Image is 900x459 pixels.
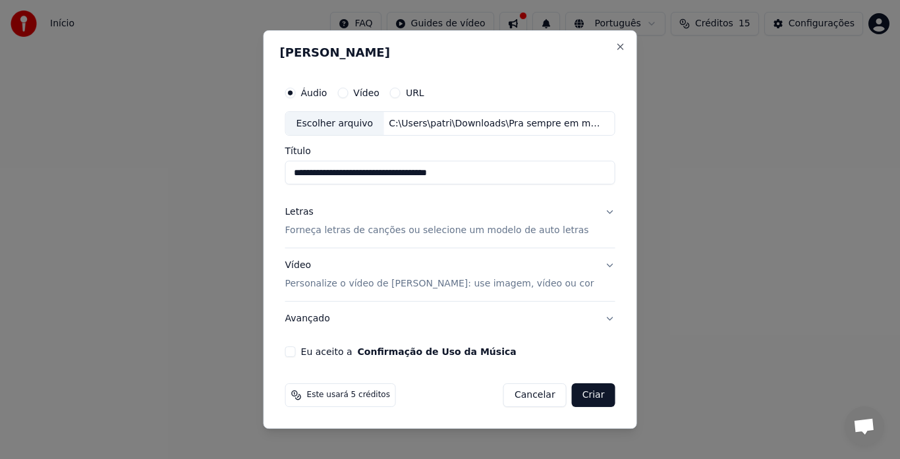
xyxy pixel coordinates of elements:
[285,259,594,291] div: Vídeo
[503,383,567,407] button: Cancelar
[301,347,517,356] label: Eu aceito a
[285,206,314,219] div: Letras
[353,88,380,97] label: Vídeo
[285,196,615,248] button: LetrasForneça letras de canções ou selecione um modelo de auto letras
[572,383,615,407] button: Criar
[307,390,390,400] span: Este usará 5 créditos
[383,117,607,130] div: C:\Users\patri\Downloads\Pra sempre em meu coração - [PERSON_NAME].mp3
[285,302,615,336] button: Avançado
[301,88,327,97] label: Áudio
[286,112,384,136] div: Escolher arquivo
[280,47,621,59] h2: [PERSON_NAME]
[285,249,615,302] button: VídeoPersonalize o vídeo de [PERSON_NAME]: use imagem, vídeo ou cor
[285,277,594,290] p: Personalize o vídeo de [PERSON_NAME]: use imagem, vídeo ou cor
[406,88,424,97] label: URL
[358,347,517,356] button: Eu aceito a
[285,147,615,156] label: Título
[285,225,589,238] p: Forneça letras de canções ou selecione um modelo de auto letras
